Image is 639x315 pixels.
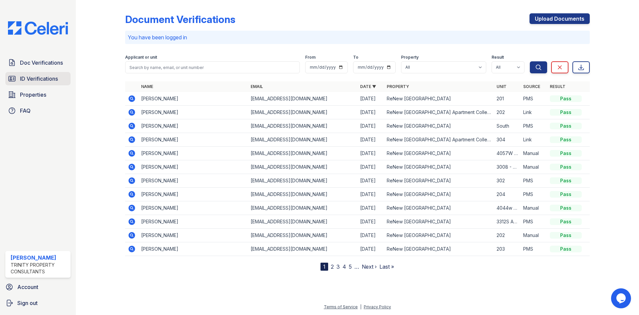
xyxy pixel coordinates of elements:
[611,288,632,308] iframe: chat widget
[384,242,494,256] td: ReNew [GEOGRAPHIC_DATA]
[324,304,358,309] a: Terms of Service
[521,133,547,147] td: Link
[20,59,63,67] span: Doc Verifications
[494,174,521,188] td: 302
[138,160,248,174] td: [PERSON_NAME]
[550,95,582,102] div: Pass
[384,229,494,242] td: ReNew [GEOGRAPHIC_DATA]
[138,119,248,133] td: [PERSON_NAME]
[248,215,357,229] td: [EMAIL_ADDRESS][DOMAIN_NAME]
[521,119,547,133] td: PMS
[248,160,357,174] td: [EMAIL_ADDRESS][DOMAIN_NAME]
[384,201,494,215] td: ReNew [GEOGRAPHIC_DATA]
[357,133,384,147] td: [DATE]
[128,33,587,41] p: You have been logged in
[521,147,547,160] td: Manual
[384,147,494,160] td: ReNew [GEOGRAPHIC_DATA]
[523,84,540,89] a: Source
[5,104,71,117] a: FAQ
[550,109,582,116] div: Pass
[5,88,71,101] a: Properties
[357,119,384,133] td: [DATE]
[492,55,504,60] label: Result
[384,215,494,229] td: ReNew [GEOGRAPHIC_DATA]
[550,205,582,211] div: Pass
[3,296,73,310] button: Sign out
[17,283,38,291] span: Account
[550,218,582,225] div: Pass
[384,133,494,147] td: ReNew [GEOGRAPHIC_DATA] Apartment Collection
[384,92,494,106] td: ReNew [GEOGRAPHIC_DATA]
[3,280,73,294] a: Account
[342,263,346,270] a: 4
[521,188,547,201] td: PMS
[494,188,521,201] td: 204
[384,160,494,174] td: ReNew [GEOGRAPHIC_DATA]
[357,174,384,188] td: [DATE]
[550,191,582,198] div: Pass
[521,160,547,174] td: Manual
[357,147,384,160] td: [DATE]
[11,262,68,275] div: Trinity Property Consultants
[360,304,361,309] div: |
[357,188,384,201] td: [DATE]
[125,61,300,73] input: Search by name, email, or unit number
[138,106,248,119] td: [PERSON_NAME]
[494,229,521,242] td: 202
[357,106,384,119] td: [DATE]
[125,55,157,60] label: Applicant or unit
[494,92,521,106] td: 201
[550,123,582,129] div: Pass
[357,215,384,229] td: [DATE]
[138,201,248,215] td: [PERSON_NAME]
[521,92,547,106] td: PMS
[138,147,248,160] td: [PERSON_NAME]
[248,119,357,133] td: [EMAIL_ADDRESS][DOMAIN_NAME]
[357,160,384,174] td: [DATE]
[384,106,494,119] td: ReNew [GEOGRAPHIC_DATA] Apartment Collection
[305,55,316,60] label: From
[401,55,419,60] label: Property
[331,263,334,270] a: 2
[360,84,376,89] a: Date ▼
[248,229,357,242] td: [EMAIL_ADDRESS][DOMAIN_NAME]
[550,164,582,170] div: Pass
[138,242,248,256] td: [PERSON_NAME]
[141,84,153,89] a: Name
[379,263,394,270] a: Last »
[248,174,357,188] td: [EMAIL_ADDRESS][DOMAIN_NAME]
[248,188,357,201] td: [EMAIL_ADDRESS][DOMAIN_NAME]
[550,136,582,143] div: Pass
[494,201,521,215] td: 4044w - 201
[357,242,384,256] td: [DATE]
[354,263,359,271] span: …
[5,72,71,85] a: ID Verifications
[521,229,547,242] td: Manual
[3,21,73,35] img: CE_Logo_Blue-a8612792a0a2168367f1c8372b55b34899dd931a85d93a1a3d3e32e68fde9ad4.png
[550,150,582,157] div: Pass
[138,229,248,242] td: [PERSON_NAME]
[248,242,357,256] td: [EMAIL_ADDRESS][DOMAIN_NAME]
[357,229,384,242] td: [DATE]
[138,188,248,201] td: [PERSON_NAME]
[494,160,521,174] td: 3008 - 103
[20,75,58,83] span: ID Verifications
[550,232,582,239] div: Pass
[125,13,235,25] div: Document Verifications
[248,92,357,106] td: [EMAIL_ADDRESS][DOMAIN_NAME]
[550,177,582,184] div: Pass
[248,147,357,160] td: [EMAIL_ADDRESS][DOMAIN_NAME]
[138,215,248,229] td: [PERSON_NAME]
[20,91,46,99] span: Properties
[550,84,565,89] a: Result
[349,263,352,270] a: 5
[248,201,357,215] td: [EMAIL_ADDRESS][DOMAIN_NAME]
[357,92,384,106] td: [DATE]
[384,119,494,133] td: ReNew [GEOGRAPHIC_DATA]
[550,246,582,252] div: Pass
[248,133,357,147] td: [EMAIL_ADDRESS][DOMAIN_NAME]
[494,242,521,256] td: 203
[364,304,391,309] a: Privacy Policy
[387,84,409,89] a: Property
[521,201,547,215] td: Manual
